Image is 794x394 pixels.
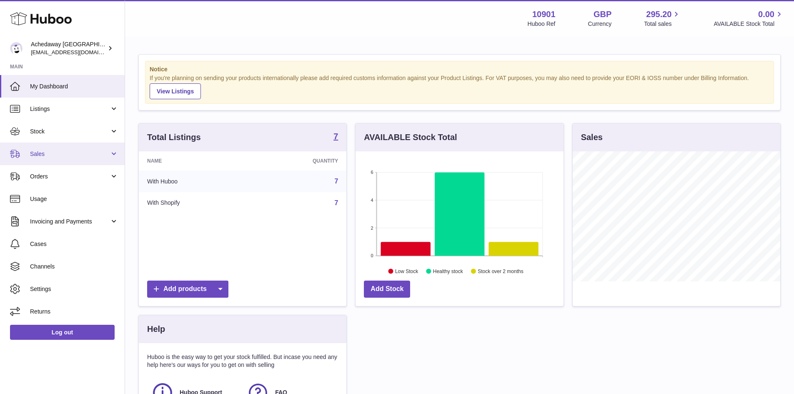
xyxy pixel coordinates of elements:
span: Stock [30,128,110,136]
strong: GBP [594,9,611,20]
th: Name [139,151,251,171]
a: 7 [334,178,338,185]
h3: Sales [581,132,603,143]
a: 295.20 Total sales [644,9,681,28]
div: Achedaway [GEOGRAPHIC_DATA] [31,40,106,56]
p: Huboo is the easy way to get your stock fulfilled. But incase you need any help here's our ways f... [147,353,338,369]
text: 0 [371,253,373,258]
h3: Total Listings [147,132,201,143]
a: View Listings [150,83,201,99]
a: Log out [10,325,115,340]
a: 7 [333,132,338,142]
a: 7 [334,199,338,206]
span: Sales [30,150,110,158]
span: My Dashboard [30,83,118,90]
text: Stock over 2 months [478,268,523,274]
text: Low Stock [395,268,418,274]
div: Huboo Ref [528,20,556,28]
div: Currency [588,20,612,28]
span: Total sales [644,20,681,28]
span: Usage [30,195,118,203]
span: [EMAIL_ADDRESS][DOMAIN_NAME] [31,49,123,55]
text: 2 [371,225,373,230]
span: Cases [30,240,118,248]
span: 295.20 [646,9,671,20]
span: Invoicing and Payments [30,218,110,226]
span: Channels [30,263,118,271]
span: Settings [30,285,118,293]
a: Add products [147,281,228,298]
a: 0.00 AVAILABLE Stock Total [714,9,784,28]
div: If you're planning on sending your products internationally please add required customs informati... [150,74,769,99]
th: Quantity [251,151,347,171]
span: Listings [30,105,110,113]
span: 0.00 [758,9,774,20]
span: Orders [30,173,110,181]
a: Add Stock [364,281,410,298]
img: admin@newpb.co.uk [10,42,23,55]
span: Returns [30,308,118,316]
td: With Shopify [139,192,251,214]
h3: AVAILABLE Stock Total [364,132,457,143]
text: 6 [371,170,373,175]
text: 4 [371,198,373,203]
strong: Notice [150,65,769,73]
h3: Help [147,324,165,335]
span: AVAILABLE Stock Total [714,20,784,28]
strong: 10901 [532,9,556,20]
strong: 7 [333,132,338,141]
text: Healthy stock [433,268,463,274]
td: With Huboo [139,171,251,192]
